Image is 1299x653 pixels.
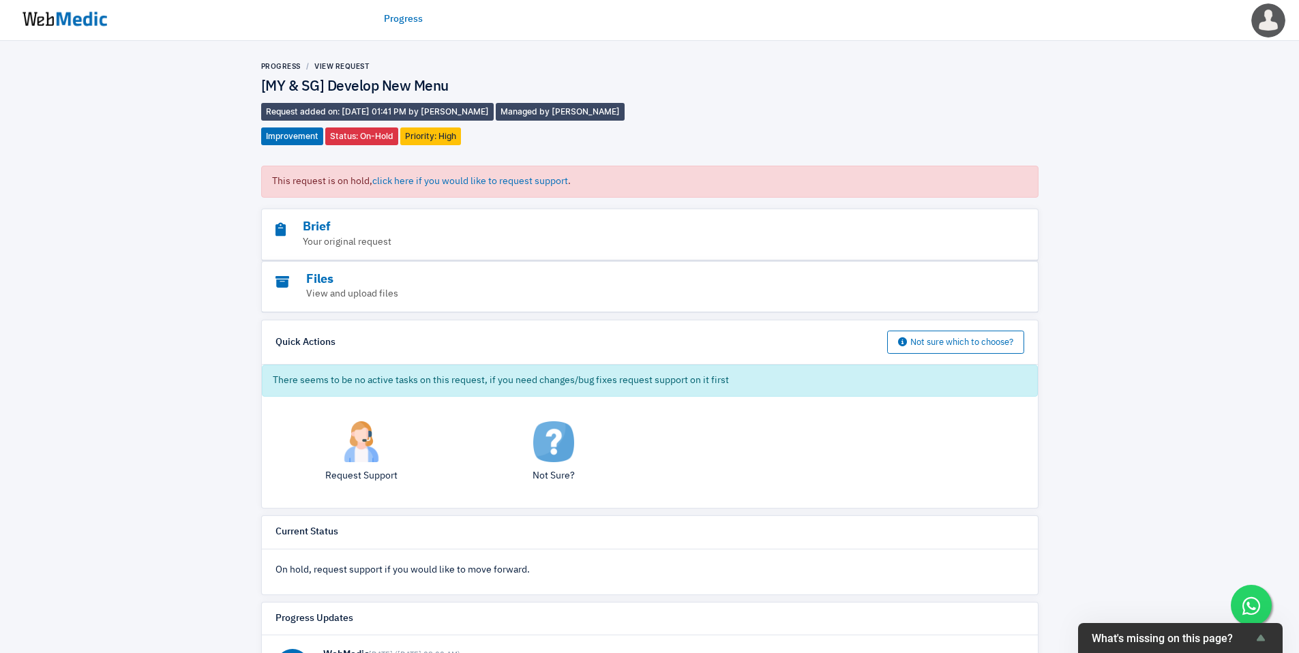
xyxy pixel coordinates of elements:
[275,613,353,625] h6: Progress Updates
[887,331,1024,354] button: Not sure which to choose?
[275,469,447,483] p: Request Support
[341,421,382,462] img: support.png
[275,337,335,349] h6: Quick Actions
[275,287,949,301] p: View and upload files
[261,61,650,72] nav: breadcrumb
[261,127,323,145] span: Improvement
[1092,630,1269,646] button: Show survey - What's missing on this page?
[262,365,1038,397] div: There seems to be no active tasks on this request, if you need changes/bug fixes request support ...
[261,103,494,121] span: Request added on: [DATE] 01:41 PM by [PERSON_NAME]
[261,62,301,70] a: Progress
[314,62,370,70] a: View Request
[400,127,461,145] span: Priority: High
[1092,632,1253,645] span: What's missing on this page?
[533,421,574,462] img: not-sure.png
[275,219,949,235] h3: Brief
[275,563,1024,577] p: On hold, request support if you would like to move forward.
[496,103,625,121] span: Managed by [PERSON_NAME]
[384,12,423,27] a: Progress
[325,127,398,145] span: Status: On-Hold
[468,469,640,483] p: Not Sure?
[261,166,1039,198] div: This request is on hold, .
[275,235,949,249] p: Your original request
[275,272,949,288] h3: Files
[261,78,650,96] h4: [MY & SG] Develop New Menu
[372,177,568,186] span: click here if you would like to request support
[275,526,338,538] h6: Current Status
